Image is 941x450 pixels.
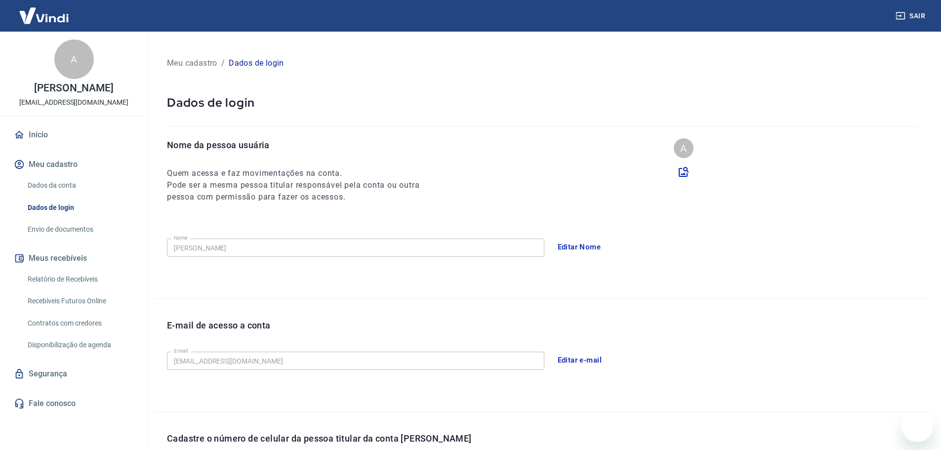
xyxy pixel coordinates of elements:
[24,335,136,355] a: Disponibilização de agenda
[167,179,438,203] h6: Pode ser a mesma pessoa titular responsável pela conta ou outra pessoa com permissão para fazer o...
[221,57,225,69] p: /
[12,0,76,31] img: Vindi
[901,410,933,442] iframe: Botão para abrir a janela de mensagens
[167,167,438,179] h6: Quem acessa e faz movimentações na conta.
[174,347,188,355] label: E-mail
[54,40,94,79] div: A
[552,237,607,257] button: Editar Nome
[12,154,136,175] button: Meu cadastro
[34,83,113,93] p: [PERSON_NAME]
[24,313,136,333] a: Contratos com credores
[12,363,136,385] a: Segurança
[19,97,128,108] p: [EMAIL_ADDRESS][DOMAIN_NAME]
[174,234,188,242] label: Nome
[167,95,917,110] p: Dados de login
[167,57,217,69] p: Meu cadastro
[167,138,438,152] p: Nome da pessoa usuária
[894,7,929,25] button: Sair
[24,198,136,218] a: Dados de login
[12,247,136,269] button: Meus recebíveis
[167,432,929,445] p: Cadastre o número de celular da pessoa titular da conta [PERSON_NAME]
[24,291,136,311] a: Recebíveis Futuros Online
[674,138,694,158] div: A
[24,175,136,196] a: Dados da conta
[229,57,284,69] p: Dados de login
[552,350,608,370] button: Editar e-mail
[167,319,271,332] p: E-mail de acesso a conta
[12,124,136,146] a: Início
[12,393,136,414] a: Fale conosco
[24,219,136,240] a: Envio de documentos
[24,269,136,289] a: Relatório de Recebíveis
